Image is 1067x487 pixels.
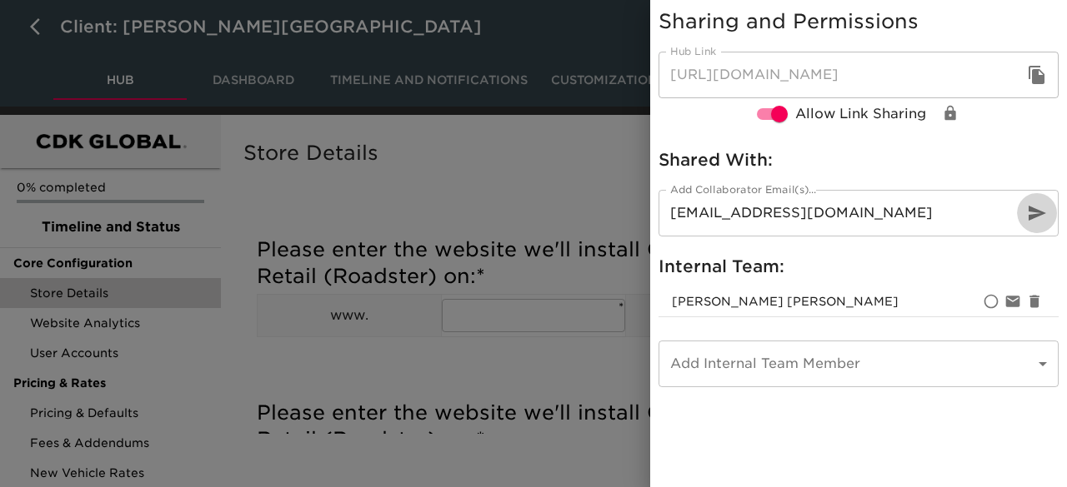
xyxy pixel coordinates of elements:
h6: Internal Team: [659,253,1059,280]
div: Change View/Edit Permissions for Link Share [939,102,961,124]
div: ​ [659,340,1059,387]
div: Remove ryan.dale@roadster.com [1024,291,1045,312]
div: Disable notifications for ryan.dale@roadster.com [1002,291,1024,312]
div: Set as primay account owner [980,291,1002,312]
span: Allow Link Sharing [795,104,926,124]
span: [PERSON_NAME] [PERSON_NAME] [672,295,899,308]
h5: Sharing and Permissions [659,8,1059,35]
h6: Shared With: [659,147,1059,173]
